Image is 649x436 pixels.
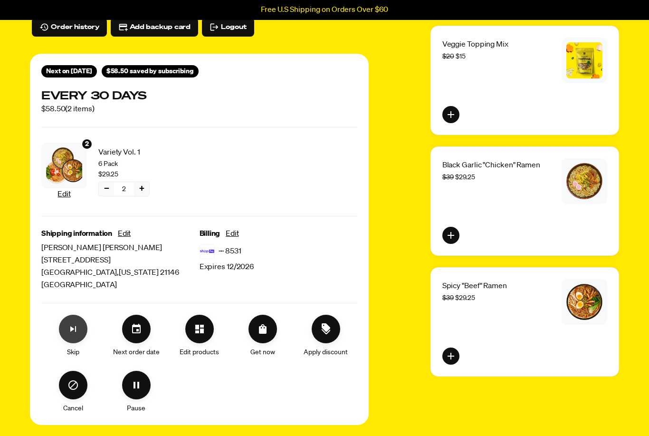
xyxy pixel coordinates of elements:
[122,315,151,343] button: Set your next order date
[185,315,214,343] button: Edit products
[41,65,97,78] div: Shipment 2025-10-04T10:51:29.601+00:00
[41,279,200,291] span: [GEOGRAPHIC_DATA]
[219,245,241,258] span: ···· 8531
[98,169,118,180] span: $29.25
[442,295,475,301] span: $29.25
[248,315,277,343] button: Order Now
[41,89,147,103] h3: Every 30 days
[41,89,357,116] div: Subscription for 2 items with cost $58.50. Renews Every 30 days
[32,18,107,37] button: Order history
[442,53,454,60] s: $20
[442,282,507,290] span: Spicy "Beef" Ramen
[41,103,147,116] span: $58.50 ( 2 items )
[71,68,92,75] span: Oct 4, 2025 (America/New_York)
[41,242,200,254] span: [PERSON_NAME] [PERSON_NAME]
[41,267,200,279] span: [GEOGRAPHIC_DATA] , [US_STATE] 21146
[122,371,151,399] button: Pause
[99,182,114,196] button: Decrease quantity
[98,146,192,159] span: Variety Vol. 1
[202,18,254,37] button: Logout
[312,315,340,343] button: Apply discount
[566,42,602,78] img: Veggie Topping Mix
[226,228,239,240] button: Edit
[200,261,254,273] span: Expires 12/2026
[261,6,388,14] p: Free U.S Shipping on Orders Over $60
[98,159,192,169] span: 6 Pack
[200,228,220,240] span: Billing
[81,138,93,150] div: 2 units of item: Variety Vol. 1
[106,66,194,77] span: $58.50 saved by subscribing
[442,162,540,169] span: Black Garlic "Chicken" Ramen
[442,174,454,181] s: $39
[127,403,145,414] span: Pause
[442,41,508,48] span: Veggie Topping Mix
[41,315,357,414] div: Make changes for subscription
[46,147,82,184] img: Variety Vol. 1
[41,139,192,204] div: Subscription product: Variety Vol. 1
[51,22,99,32] span: Order history
[57,188,70,201] button: Edit
[113,347,160,358] span: Next order date
[63,403,83,414] span: Cancel
[180,347,219,358] span: Edit products
[200,244,215,259] img: svg%3E
[221,22,246,32] span: Logout
[442,53,466,60] span: $15
[442,295,454,301] s: $39
[59,315,87,343] button: Skip subscription
[304,347,348,358] span: Apply discount
[59,371,87,399] button: Cancel
[442,174,475,181] span: $29.25
[41,228,112,240] span: Shipping information
[118,228,131,240] button: Edit
[41,254,200,267] span: [STREET_ADDRESS]
[67,347,79,358] span: Skip
[111,18,199,37] button: Add backup card
[85,139,89,149] span: 2
[566,163,602,199] img: Black Garlic "Chicken" Ramen
[122,184,126,194] span: 2
[250,347,275,358] span: Get now
[46,68,92,75] span: Next on
[134,182,149,196] button: Increase quantity
[566,284,602,320] img: Spicy "Beef" Ramen
[130,22,191,32] span: Add backup card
